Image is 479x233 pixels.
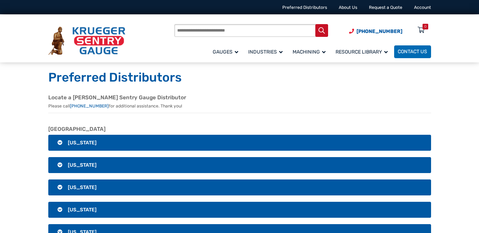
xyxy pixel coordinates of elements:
[48,94,431,101] h2: Locate a [PERSON_NAME] Sentry Gauge Distributor
[245,44,289,59] a: Industries
[48,126,431,133] h2: [GEOGRAPHIC_DATA]
[213,49,238,55] span: Gauges
[209,44,245,59] a: Gauges
[336,49,388,55] span: Resource Library
[68,162,97,168] span: [US_STATE]
[68,184,97,190] span: [US_STATE]
[48,70,431,85] h1: Preferred Distributors
[356,28,402,34] span: [PHONE_NUMBER]
[68,140,97,146] span: [US_STATE]
[68,207,97,213] span: [US_STATE]
[293,49,326,55] span: Machining
[70,104,109,109] a: [PHONE_NUMBER]
[349,28,402,35] a: Phone Number (920) 434-8860
[282,5,327,10] a: Preferred Distributors
[248,49,283,55] span: Industries
[424,24,426,29] div: 0
[48,27,125,55] img: Krueger Sentry Gauge
[289,44,332,59] a: Machining
[332,44,394,59] a: Resource Library
[48,103,431,109] p: Please call for additional assistance. Thank you!
[414,5,431,10] a: Account
[394,45,431,58] a: Contact Us
[398,49,427,55] span: Contact Us
[339,5,357,10] a: About Us
[369,5,402,10] a: Request a Quote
